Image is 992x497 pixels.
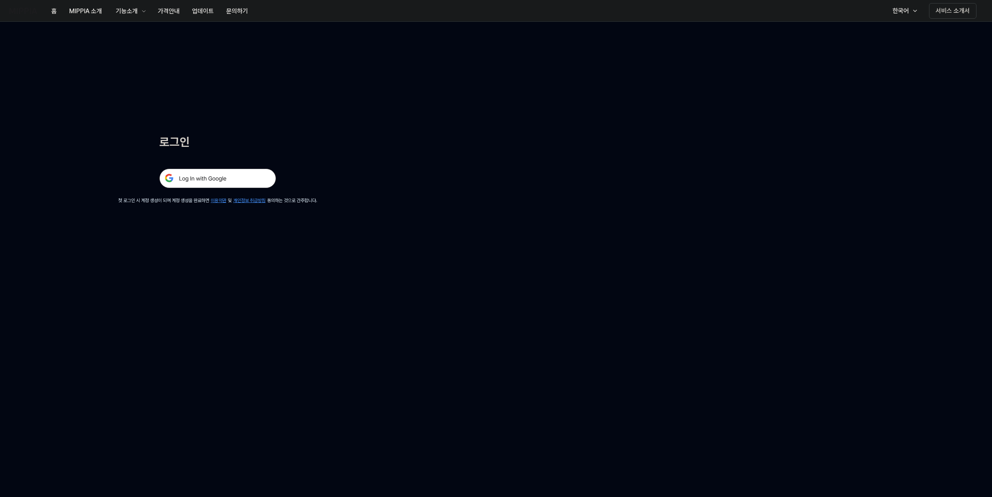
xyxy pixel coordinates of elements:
[45,3,63,19] button: 홈
[211,198,226,203] a: 이용약관
[891,6,910,16] div: 한국어
[186,3,220,19] button: 업데이트
[152,3,186,19] button: 가격안내
[233,198,265,203] a: 개인정보 취급방침
[186,0,220,22] a: 업데이트
[118,197,317,204] div: 첫 로그인 시 계정 생성이 되며 계정 생성을 완료하면 및 동의하는 것으로 간주합니다.
[63,3,108,19] button: MIPPIA 소개
[114,7,139,16] div: 기능소개
[929,3,976,19] button: 서비스 소개서
[108,3,152,19] button: 기능소개
[159,169,276,188] img: 구글 로그인 버튼
[885,3,923,19] button: 한국어
[220,3,254,19] button: 문의하기
[9,8,37,14] img: logo
[159,134,276,150] h1: 로그인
